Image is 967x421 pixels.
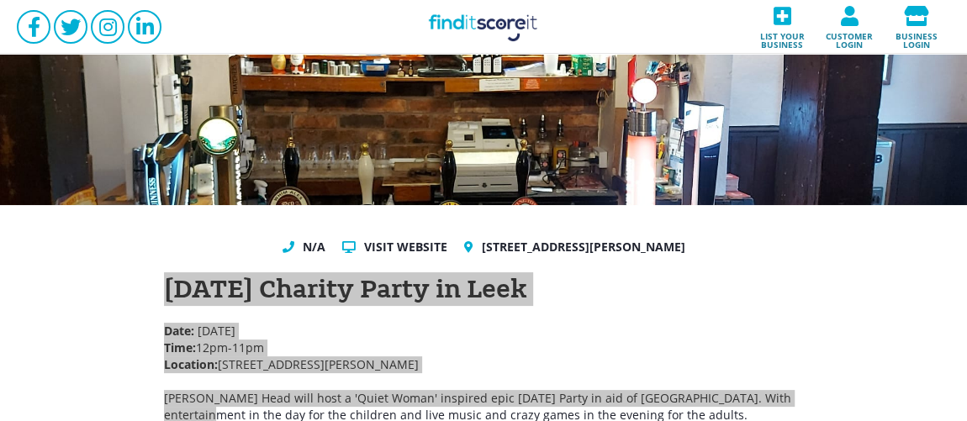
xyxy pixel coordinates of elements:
[164,272,803,306] h1: [DATE] Charity Party in Leek
[753,26,811,49] span: List your business
[816,1,883,54] a: Customer login
[196,339,264,355] span: 12pm-11pm
[164,356,218,372] strong: Location:
[218,356,419,372] span: [STREET_ADDRESS][PERSON_NAME]
[164,323,198,339] strong: Date:
[482,239,685,255] a: [STREET_ADDRESS][PERSON_NAME]
[883,1,950,54] a: Business login
[164,323,803,373] p: [DATE]
[748,1,816,54] a: List your business
[303,239,325,255] a: N/A
[821,26,878,49] span: Customer login
[364,239,447,255] a: Visit website
[164,339,196,355] strong: Time:
[888,26,945,49] span: Business login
